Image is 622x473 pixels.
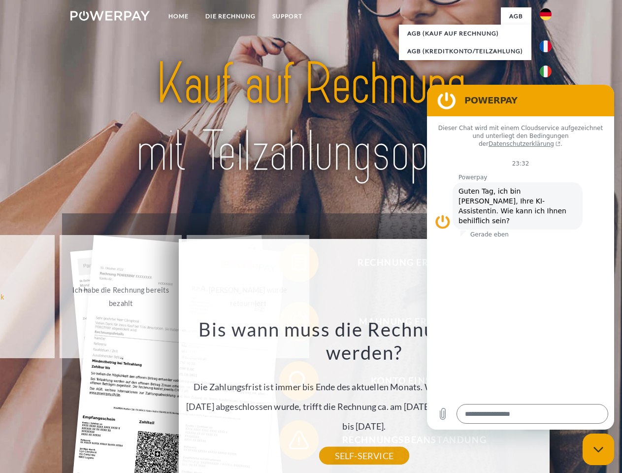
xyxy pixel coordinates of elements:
[540,8,552,20] img: de
[319,447,409,465] a: SELF-SERVICE
[70,11,150,21] img: logo-powerpay-white.svg
[197,7,264,25] a: DIE RECHNUNG
[427,85,614,430] iframe: Messaging-Fenster
[160,7,197,25] a: Home
[501,7,531,25] a: agb
[184,317,544,365] h3: Bis wann muss die Rechnung bezahlt werden?
[184,317,544,456] div: Die Zahlungsfrist ist immer bis Ende des aktuellen Monats. Wenn die Bestellung z.B. am [DATE] abg...
[399,42,531,60] a: AGB (Kreditkonto/Teilzahlung)
[540,40,552,52] img: fr
[540,66,552,77] img: it
[65,283,176,310] div: Ich habe die Rechnung bereits bezahlt
[264,7,311,25] a: SUPPORT
[399,25,531,42] a: AGB (Kauf auf Rechnung)
[583,434,614,465] iframe: Schaltfläche zum Öffnen des Messaging-Fensters; Konversation läuft
[94,47,528,189] img: title-powerpay_de.svg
